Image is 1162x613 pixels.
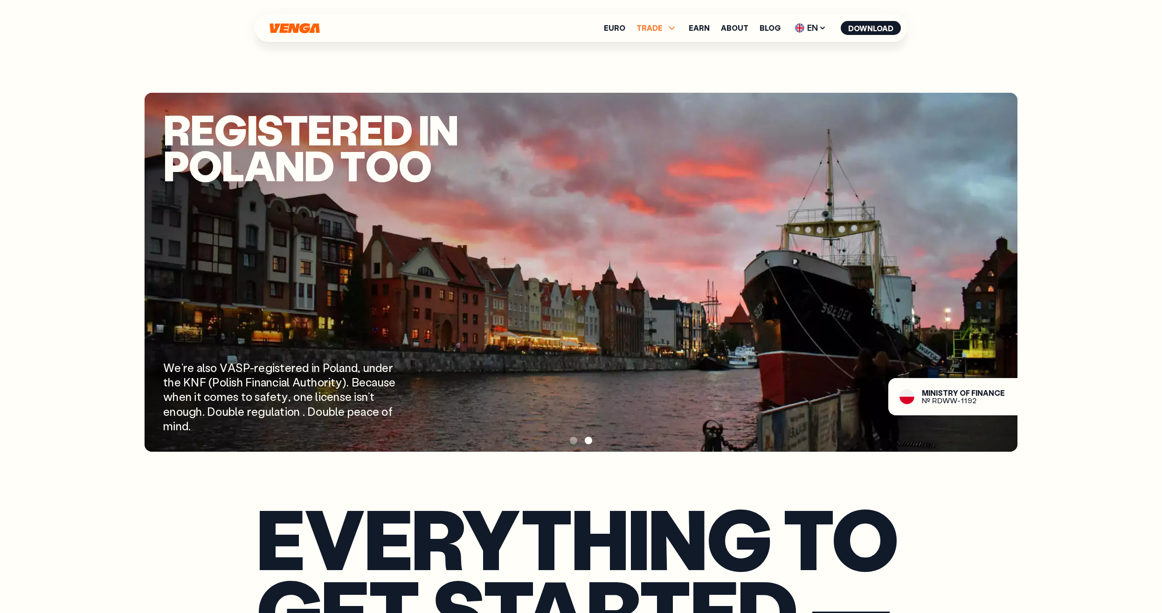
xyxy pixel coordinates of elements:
span: - [957,397,961,404]
span: S [235,360,242,375]
span: e [251,404,258,419]
span: y [953,389,958,397]
span: n [294,404,300,419]
span: o [210,389,216,404]
span: t [280,404,284,419]
span: e [359,111,382,147]
span: t [340,147,365,183]
span: a [372,375,377,389]
span: l [315,389,318,404]
span: B [352,375,359,389]
span: i [229,375,231,389]
a: Blog [760,24,781,32]
span: l [271,404,274,419]
span: W [163,360,174,375]
span: M [922,389,928,397]
span: , [358,360,360,375]
a: About [721,24,748,32]
span: i [252,375,254,389]
span: g [214,111,246,147]
img: flag-uk [795,23,804,33]
span: d [302,360,309,375]
span: o [365,147,398,183]
span: o [960,389,966,397]
span: d [351,360,358,375]
span: a [260,389,266,404]
span: r [389,360,393,375]
span: V [220,360,228,375]
a: Earn [689,24,710,32]
span: s [233,389,238,404]
span: c [366,375,372,389]
span: n [369,360,375,375]
span: t [370,389,374,404]
span: r [948,389,953,397]
span: y [336,375,342,389]
span: n [186,389,192,404]
img: poland [145,93,1017,452]
span: D [207,404,215,419]
span: ’ [181,360,183,375]
span: f [966,389,970,397]
span: r [254,360,258,375]
span: o [318,375,324,389]
span: s [340,389,345,404]
span: h [237,375,243,389]
span: t [163,375,168,389]
span: o [287,404,294,419]
span: r [324,375,328,389]
span: n [429,111,458,147]
span: D [307,404,316,419]
span: a [274,404,280,419]
span: e [179,389,186,404]
span: h [173,389,179,404]
span: e [163,404,170,419]
span: e [307,111,331,147]
span: t [306,375,311,389]
span: u [265,404,271,419]
span: n [333,389,339,404]
span: r [331,111,358,147]
span: i [279,375,281,389]
span: a [339,360,345,375]
span: h [311,375,317,389]
span: s [255,389,260,404]
span: h [168,375,174,389]
span: o [293,389,300,404]
span: c [272,375,278,389]
span: F [200,375,206,389]
span: o [316,404,322,419]
span: s [257,111,283,147]
span: c [367,404,373,419]
span: e [345,389,352,404]
span: e [338,404,345,419]
svg: Home [269,23,321,34]
span: u [183,404,189,419]
span: u [222,404,228,419]
span: w [163,389,173,404]
span: i [936,389,938,397]
span: n [314,360,320,375]
span: e [174,375,181,389]
span: l [287,375,290,389]
span: s [357,389,362,404]
span: i [173,419,175,433]
img: flag-pl [899,389,914,404]
span: o [215,404,222,419]
span: a [281,375,287,389]
span: i [285,404,287,419]
span: s [384,375,389,389]
span: i [247,111,257,147]
span: F [971,389,975,397]
span: e [373,404,379,419]
span: u [300,375,306,389]
span: e [382,360,388,375]
span: c [321,389,327,404]
span: e [258,360,265,375]
span: n [176,419,182,433]
span: s [275,360,280,375]
span: d [382,111,412,147]
span: K [183,375,191,389]
span: c [994,389,1000,397]
span: g [189,404,196,419]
